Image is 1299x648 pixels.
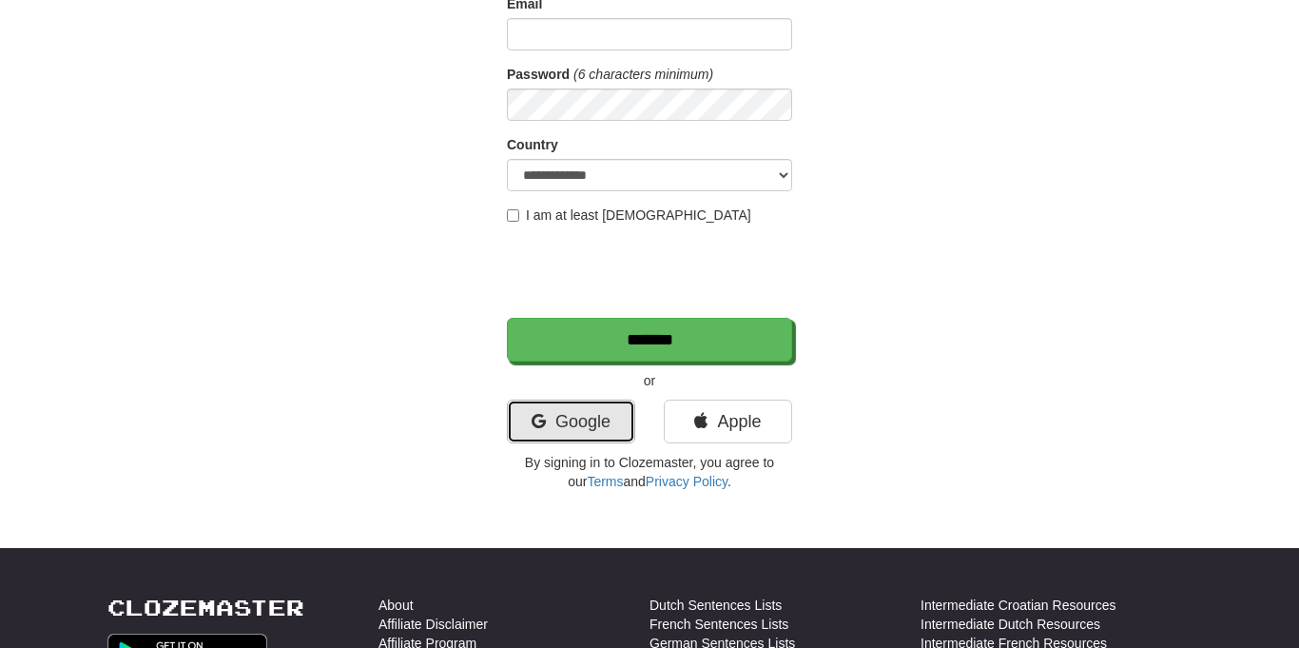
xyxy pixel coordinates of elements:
p: or [507,371,792,390]
a: Terms [587,474,623,489]
label: I am at least [DEMOGRAPHIC_DATA] [507,206,751,225]
a: Privacy Policy [646,474,727,489]
a: Clozemaster [107,596,304,619]
input: I am at least [DEMOGRAPHIC_DATA] [507,209,519,222]
em: (6 characters minimum) [573,67,713,82]
p: By signing in to Clozemaster, you agree to our and . [507,453,792,491]
a: Google [507,400,635,443]
a: About [378,596,414,615]
a: Intermediate Dutch Resources [921,615,1100,634]
label: Country [507,135,558,154]
a: Apple [664,400,792,443]
iframe: reCAPTCHA [507,234,796,308]
a: Affiliate Disclaimer [378,615,488,634]
a: Intermediate Croatian Resources [921,596,1115,615]
label: Password [507,65,570,84]
a: Dutch Sentences Lists [649,596,782,615]
a: French Sentences Lists [649,615,788,634]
